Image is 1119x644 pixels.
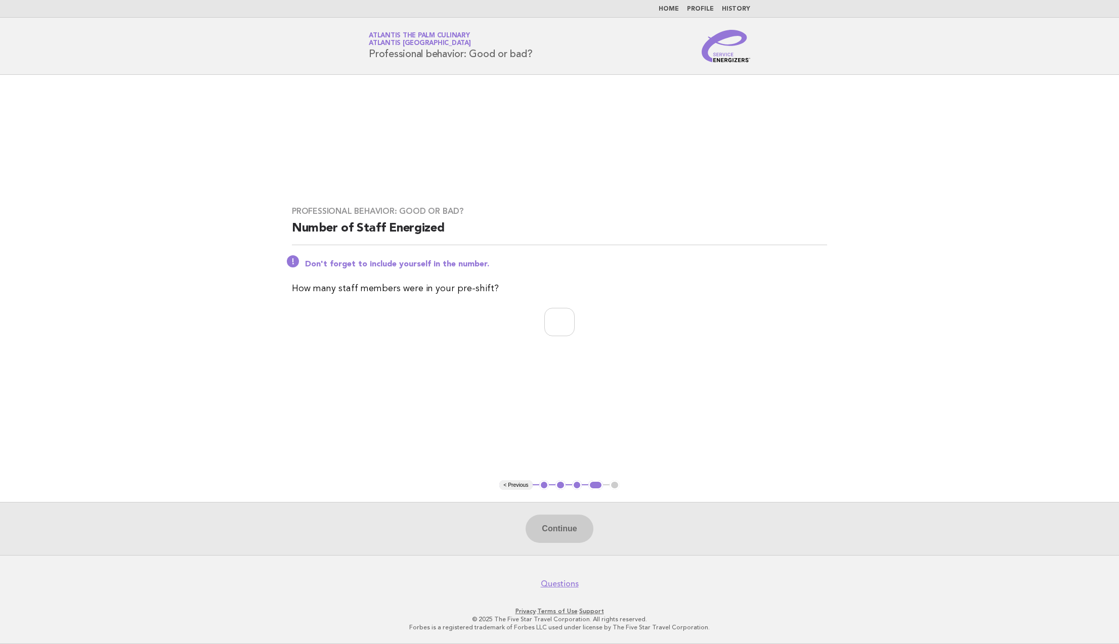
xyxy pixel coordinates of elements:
[722,6,750,12] a: History
[588,480,603,490] button: 4
[369,40,471,47] span: Atlantis [GEOGRAPHIC_DATA]
[250,607,869,615] p: · ·
[687,6,714,12] a: Profile
[572,480,582,490] button: 3
[541,579,579,589] a: Questions
[292,220,827,245] h2: Number of Staff Energized
[659,6,679,12] a: Home
[555,480,566,490] button: 2
[292,206,827,216] h3: Professional behavior: Good or bad?
[702,30,750,62] img: Service Energizers
[369,32,471,47] a: Atlantis The Palm CulinaryAtlantis [GEOGRAPHIC_DATA]
[539,480,549,490] button: 1
[250,615,869,623] p: © 2025 The Five Star Travel Corporation. All rights reserved.
[579,608,604,615] a: Support
[499,480,532,490] button: < Previous
[369,33,532,59] h1: Professional behavior: Good or bad?
[250,623,869,631] p: Forbes is a registered trademark of Forbes LLC used under license by The Five Star Travel Corpora...
[292,282,827,296] p: How many staff members were in your pre-shift?
[515,608,536,615] a: Privacy
[537,608,578,615] a: Terms of Use
[305,259,827,269] p: Don't forget to include yourself in the number.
